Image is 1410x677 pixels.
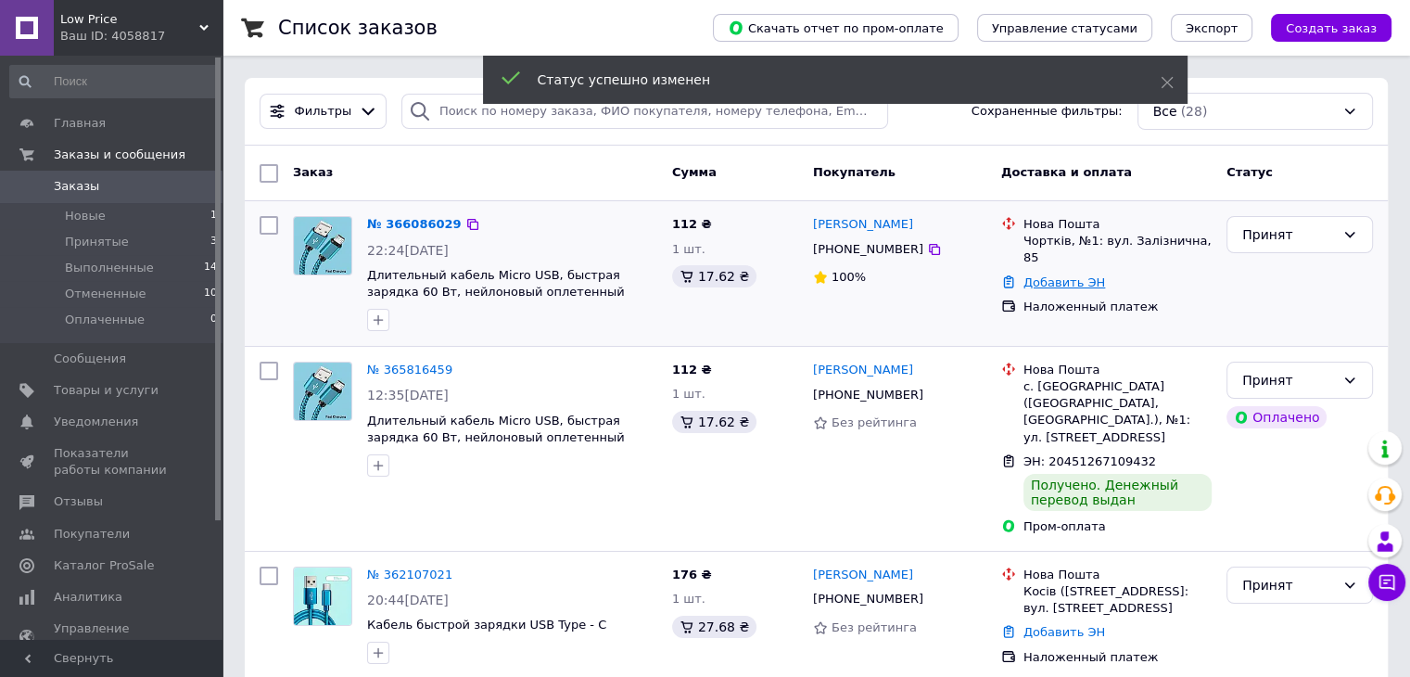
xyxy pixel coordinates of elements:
button: Экспорт [1171,14,1252,42]
span: Отмененные [65,286,146,302]
span: Принятые [65,234,129,250]
span: Заказы [54,178,99,195]
span: 100% [832,270,866,284]
span: Управление сайтом [54,620,171,654]
a: Кабель быстрой зарядки USB Type - C [367,618,606,632]
span: (28) [1180,104,1207,119]
span: Все [1153,102,1177,121]
div: Нова Пошта [1023,216,1212,233]
span: Без рейтинга [832,415,917,429]
a: № 362107021 [367,568,452,581]
span: ЭН: 20451267109432 [1023,454,1156,468]
input: Поиск по номеру заказа, ФИО покупателя, номеру телефона, Email, номеру накладной [401,94,888,130]
span: 20:44[DATE] [367,593,449,607]
span: Покупатель [813,165,896,179]
a: Фото товару [293,216,352,275]
span: 10 [204,286,217,302]
span: Создать заказ [1286,21,1377,35]
div: Наложенный платеж [1023,299,1212,315]
a: № 366086029 [367,217,462,231]
button: Управление статусами [977,14,1152,42]
button: Создать заказ [1271,14,1391,42]
div: 17.62 ₴ [672,265,756,287]
span: 112 ₴ [672,363,712,377]
a: [PERSON_NAME] [813,362,913,379]
button: Чат с покупателем [1368,564,1405,601]
a: Добавить ЭН [1023,625,1105,639]
span: Отзывы [54,493,103,510]
div: [PHONE_NUMBER] [809,237,927,262]
span: 1 [210,208,217,224]
span: Заказ [293,165,333,179]
span: 3 [210,234,217,250]
span: 112 ₴ [672,217,712,231]
div: Нова Пошта [1023,567,1212,583]
span: Показатели работы компании [54,445,171,479]
span: 1 шт. [672,387,705,401]
img: Фото товару [294,363,351,420]
span: Сумма [672,165,717,179]
span: Оплаченные [65,312,145,328]
button: Скачать отчет по пром-оплате [713,14,959,42]
span: 1 шт. [672,242,705,256]
img: Фото товару [294,217,351,275]
div: Наложенный платеж [1023,649,1212,666]
span: Новые [65,208,106,224]
span: Выполненные [65,260,154,276]
span: Статус [1226,165,1273,179]
span: Аналитика [54,589,122,606]
div: Нова Пошта [1023,362,1212,378]
a: Длительный кабель Micro USB, быстрая зарядка 60 Вт, нейлоновый оплетенный зарядный кабель Android... [367,268,656,334]
span: Управление статусами [992,21,1137,35]
span: Покупатели [54,526,130,543]
div: [PHONE_NUMBER] [809,383,927,407]
span: Товары и услуги [54,382,159,399]
div: Принят [1242,370,1335,390]
div: Получено. Денежный перевод выдан [1023,474,1212,511]
span: Без рейтинга [832,620,917,634]
div: Чортків, №1: вул. Залізнична, 85 [1023,233,1212,266]
a: [PERSON_NAME] [813,216,913,234]
span: Скачать отчет по пром-оплате [728,19,944,36]
span: Доставка и оплата [1001,165,1132,179]
span: 0 [210,312,217,328]
div: [PHONE_NUMBER] [809,587,927,611]
span: 22:24[DATE] [367,243,449,258]
a: № 365816459 [367,363,452,377]
a: Фото товару [293,362,352,421]
div: Оплачено [1226,406,1327,428]
span: Каталог ProSale [54,557,154,574]
span: 176 ₴ [672,568,712,581]
span: 1 шт. [672,592,705,606]
div: Пром-оплата [1023,518,1212,535]
span: Заказы и сообщения [54,147,185,163]
span: 12:35[DATE] [367,388,449,402]
div: Статус успешно изменен [538,70,1114,89]
span: Уведомления [54,414,138,430]
input: Поиск [9,65,219,98]
a: Длительный кабель Micro USB, быстрая зарядка 60 Вт, нейлоновый оплетенный зарядный кабель Android... [367,414,656,479]
span: Экспорт [1186,21,1238,35]
a: Создать заказ [1252,20,1391,34]
span: Сообщения [54,351,126,367]
span: Low Price [60,11,199,28]
span: Фильтры [295,103,352,121]
a: [PERSON_NAME] [813,567,913,584]
div: Принят [1242,575,1335,595]
span: Сохраненные фильтры: [972,103,1123,121]
div: 17.62 ₴ [672,411,756,433]
h1: Список заказов [278,17,438,39]
div: Косів ([STREET_ADDRESS]: вул. [STREET_ADDRESS] [1023,583,1212,617]
a: Добавить ЭН [1023,275,1105,289]
div: 27.68 ₴ [672,616,756,638]
a: Фото товару [293,567,352,626]
span: Главная [54,115,106,132]
div: с. [GEOGRAPHIC_DATA] ([GEOGRAPHIC_DATA], [GEOGRAPHIC_DATA].), №1: ул. [STREET_ADDRESS] [1023,378,1212,446]
div: Ваш ID: 4058817 [60,28,222,45]
div: Принят [1242,224,1335,245]
span: 14 [204,260,217,276]
img: Фото товару [294,568,351,625]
